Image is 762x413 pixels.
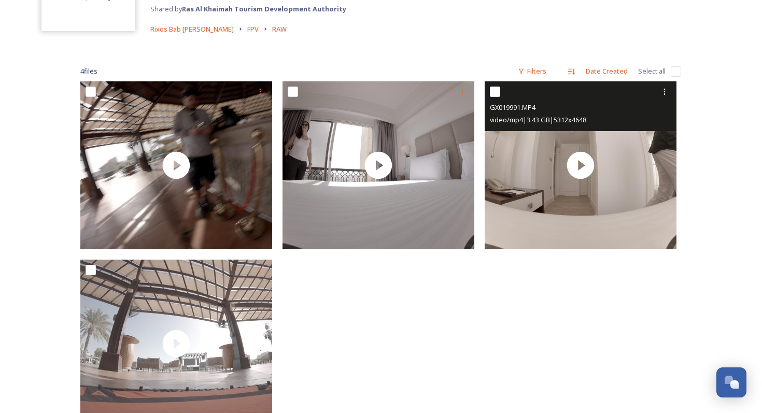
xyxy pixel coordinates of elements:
[272,23,287,35] a: RAW
[80,66,97,76] span: 4 file s
[150,23,234,35] a: Rixos Bab [PERSON_NAME]
[485,81,676,249] img: thumbnail
[150,24,234,34] span: Rixos Bab [PERSON_NAME]
[80,81,272,249] img: thumbnail
[247,23,259,35] a: FPV
[581,61,633,81] div: Date Created
[272,24,287,34] span: RAW
[283,81,474,249] img: thumbnail
[150,4,346,13] span: Shared by
[490,115,586,124] span: video/mp4 | 3.43 GB | 5312 x 4648
[513,61,552,81] div: Filters
[490,103,535,112] span: GX019991.MP4
[716,367,746,397] button: Open Chat
[638,66,666,76] span: Select all
[182,4,346,13] strong: Ras Al Khaimah Tourism Development Authority
[247,24,259,34] span: FPV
